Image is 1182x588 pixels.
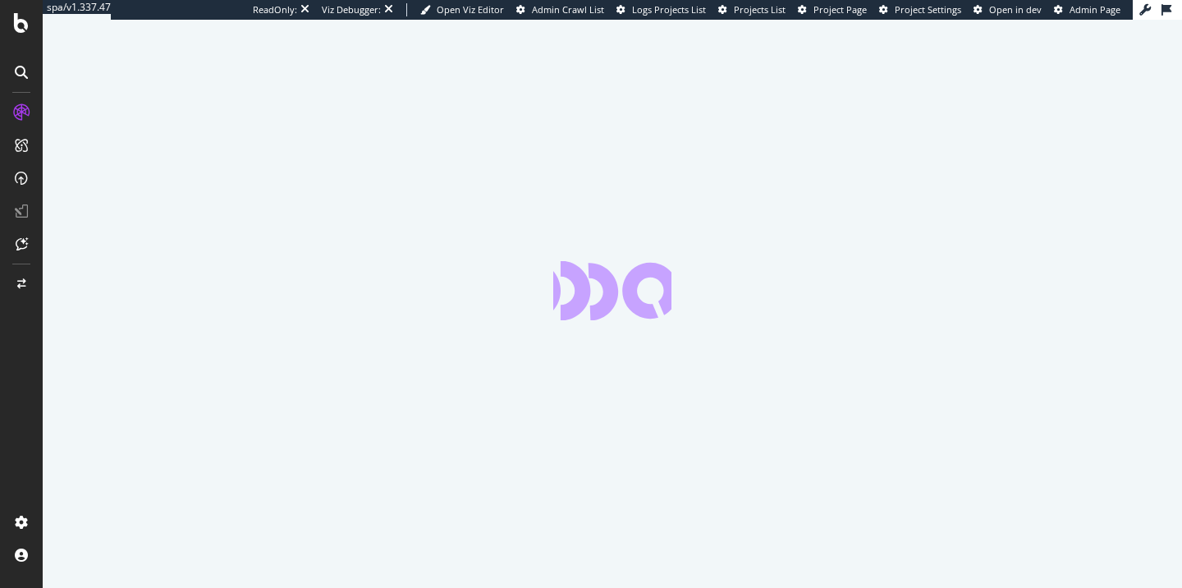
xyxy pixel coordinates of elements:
[989,3,1042,16] span: Open in dev
[632,3,706,16] span: Logs Projects List
[253,3,297,16] div: ReadOnly:
[895,3,961,16] span: Project Settings
[532,3,604,16] span: Admin Crawl List
[437,3,504,16] span: Open Viz Editor
[616,3,706,16] a: Logs Projects List
[1054,3,1120,16] a: Admin Page
[516,3,604,16] a: Admin Crawl List
[974,3,1042,16] a: Open in dev
[798,3,867,16] a: Project Page
[813,3,867,16] span: Project Page
[879,3,961,16] a: Project Settings
[734,3,786,16] span: Projects List
[420,3,504,16] a: Open Viz Editor
[322,3,381,16] div: Viz Debugger:
[1070,3,1120,16] span: Admin Page
[553,261,671,320] div: animation
[718,3,786,16] a: Projects List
